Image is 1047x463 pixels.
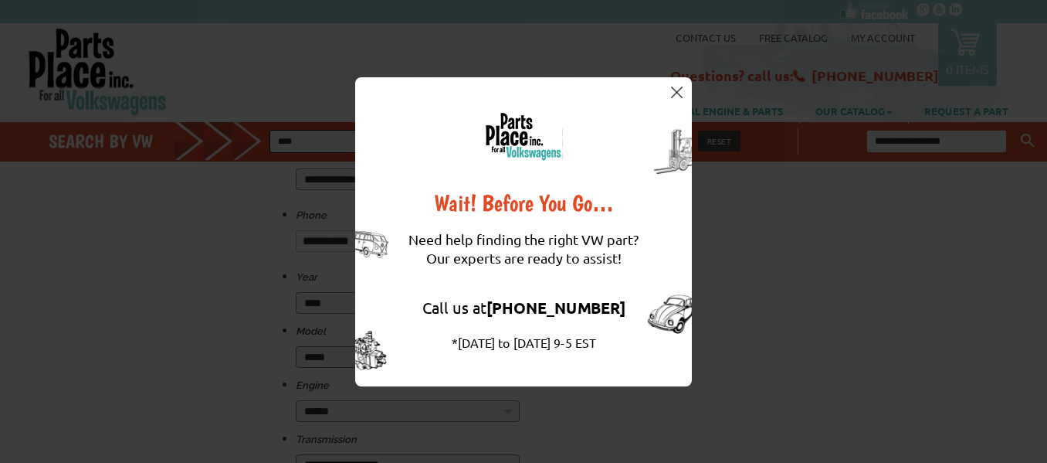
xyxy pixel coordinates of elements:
div: Wait! Before You Go… [408,192,639,215]
div: Need help finding the right VW part? Our experts are ready to assist! [408,215,639,283]
a: Call us at[PHONE_NUMBER] [422,298,625,317]
img: logo [484,112,563,161]
img: close [671,87,683,98]
strong: [PHONE_NUMBER] [486,298,625,318]
div: *[DATE] to [DATE] 9-5 EST [408,333,639,352]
